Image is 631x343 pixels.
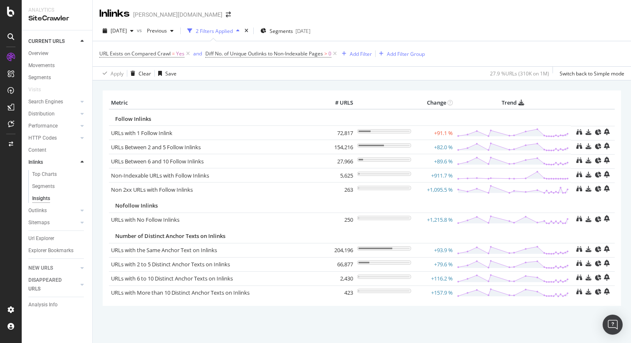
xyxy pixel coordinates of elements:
div: Inlinks [99,7,130,21]
span: = [172,50,175,57]
a: URLs with 6 to 10 Distinct Anchor Texts on Inlinks [111,275,233,282]
a: Distribution [28,110,78,118]
td: 423 [322,285,355,300]
div: Inlinks [28,158,43,167]
td: 72,817 [322,126,355,140]
td: +1,095.5 % [413,183,455,197]
div: bell-plus [604,215,610,222]
th: Metric [109,97,322,109]
span: > [324,50,327,57]
span: 0 [328,48,331,60]
a: Non 2xx URLs with Follow Inlinks [111,186,193,193]
div: bell-plus [604,143,610,149]
div: Overview [28,49,48,58]
td: +82.0 % [413,140,455,154]
div: Search Engines [28,98,63,106]
div: Outlinks [28,206,47,215]
div: [PERSON_NAME][DOMAIN_NAME] [133,10,222,19]
td: 27,966 [322,154,355,168]
div: DISAPPEARED URLS [28,276,71,293]
button: Previous [144,24,177,38]
td: +911.7 % [413,168,455,183]
td: 263 [322,183,355,197]
div: bell-plus [604,185,610,192]
div: bell-plus [604,245,610,252]
button: Segments[DATE] [257,24,314,38]
td: +1,215.8 % [413,213,455,227]
span: URL Exists on Compared Crawl [99,50,171,57]
a: URLs Between 2 and 5 Follow Inlinks [111,143,201,151]
td: +93.9 % [413,243,455,257]
td: +91.1 % [413,126,455,140]
span: 2025 Sep. 22nd [111,27,127,34]
span: Follow Inlinks [115,115,151,123]
button: [DATE] [99,24,137,38]
span: Previous [144,27,167,34]
div: bell-plus [604,288,610,295]
div: Add Filter Group [387,50,425,58]
div: bell-plus [604,128,610,135]
div: Sitemaps [28,218,50,227]
a: Performance [28,122,78,130]
a: NEW URLS [28,264,78,273]
div: Add Filter [350,50,372,58]
td: 154,216 [322,140,355,154]
div: [DATE] [295,28,310,35]
div: Clear [139,70,151,77]
a: URLs with 1 Follow Inlink [111,129,172,137]
div: bell-plus [604,260,610,266]
span: Yes [176,48,184,60]
button: Clear [127,67,151,80]
div: Analytics [28,7,86,14]
div: Content [28,146,46,155]
div: Insights [32,194,50,203]
a: Url Explorer [28,234,86,243]
div: Apply [111,70,124,77]
button: Add Filter Group [376,49,425,59]
div: Analysis Info [28,300,58,309]
td: 204,196 [322,243,355,257]
div: Performance [28,122,58,130]
th: Change [413,97,455,109]
a: Visits [28,85,49,94]
td: +157.9 % [413,285,455,300]
a: Overview [28,49,86,58]
a: Inlinks [28,158,78,167]
div: Segments [28,73,51,82]
span: Segments [270,28,293,35]
a: Movements [28,61,86,70]
td: 250 [322,213,355,227]
div: CURRENT URLS [28,37,65,46]
div: and [193,50,202,57]
a: Insights [32,194,86,203]
div: HTTP Codes [28,134,57,143]
div: Explorer Bookmarks [28,246,73,255]
div: bell-plus [604,171,610,178]
a: Explorer Bookmarks [28,246,86,255]
a: URLs with No Follow Inlinks [111,216,179,223]
div: Switch back to Simple mode [560,70,624,77]
span: Nofollow Inlinks [115,202,158,209]
td: 5,625 [322,168,355,183]
a: CURRENT URLS [28,37,78,46]
th: # URLS [322,97,355,109]
a: Non-Indexable URLs with Follow Inlinks [111,172,209,179]
a: Top Charts [32,170,86,179]
div: Visits [28,85,41,94]
a: URLs Between 6 and 10 Follow Inlinks [111,158,204,165]
a: HTTP Codes [28,134,78,143]
div: Distribution [28,110,55,118]
div: NEW URLS [28,264,53,273]
div: Url Explorer [28,234,54,243]
a: Content [28,146,86,155]
td: +89.6 % [413,154,455,168]
div: Open Intercom Messenger [603,315,623,335]
a: Outlinks [28,206,78,215]
button: Save [155,67,177,80]
span: Number of Distinct Anchor Texts on Inlinks [115,232,225,240]
td: +79.6 % [413,257,455,271]
div: bell-plus [604,157,610,163]
button: Switch back to Simple mode [556,67,624,80]
a: Search Engines [28,98,78,106]
div: arrow-right-arrow-left [226,12,231,18]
